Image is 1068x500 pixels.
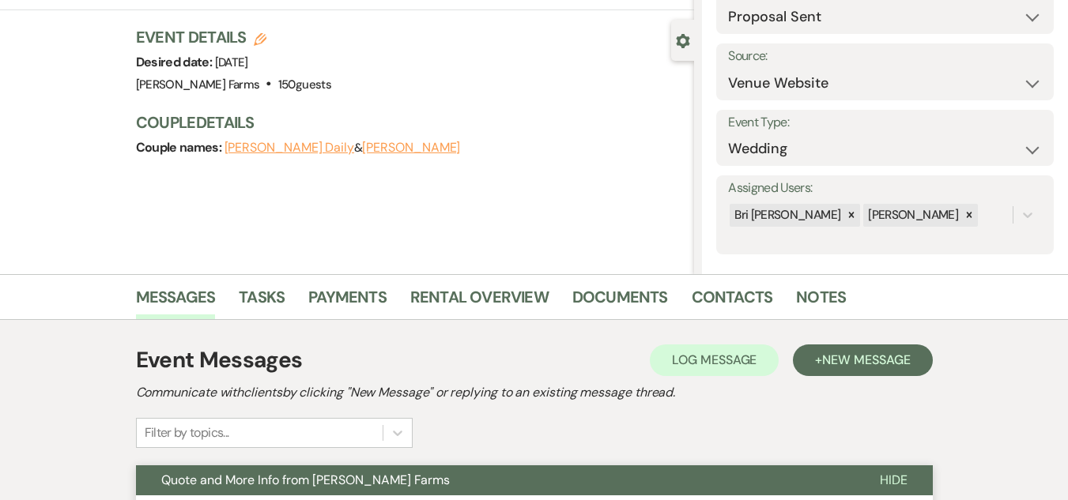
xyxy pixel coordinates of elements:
button: +New Message [793,344,932,376]
div: [PERSON_NAME] [863,204,960,227]
span: & [225,140,461,156]
h1: Event Messages [136,344,303,377]
span: [DATE] [215,55,248,70]
a: Rental Overview [410,284,549,319]
button: Log Message [650,344,779,376]
span: Log Message [672,352,757,368]
h3: Event Details [136,26,331,48]
a: Messages [136,284,216,319]
button: Quote and More Info from [PERSON_NAME] Farms [136,465,855,495]
span: Hide [880,472,908,488]
label: Event Type: [728,111,1042,134]
div: Bri [PERSON_NAME] [730,204,843,227]
a: Tasks [239,284,285,319]
span: New Message [822,352,910,368]
div: Filter by topics... [145,423,229,442]
h3: Couple Details [136,111,679,133]
a: Payments [308,284,387,319]
label: Source: [728,45,1042,68]
a: Notes [796,284,846,319]
span: Desired date: [136,54,215,70]
button: [PERSON_NAME] [362,141,460,154]
span: Quote and More Info from [PERSON_NAME] Farms [161,472,450,488]
span: Couple names: [136,139,225,156]
span: [PERSON_NAME] Farms [136,77,260,92]
a: Documents [572,284,668,319]
span: 150 guests [278,77,331,92]
a: Contacts [692,284,773,319]
label: Assigned Users: [728,177,1042,200]
button: Hide [855,465,933,495]
button: Close lead details [676,32,690,47]
button: [PERSON_NAME] Daily [225,141,354,154]
h2: Communicate with clients by clicking "New Message" or replying to an existing message thread. [136,383,933,402]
